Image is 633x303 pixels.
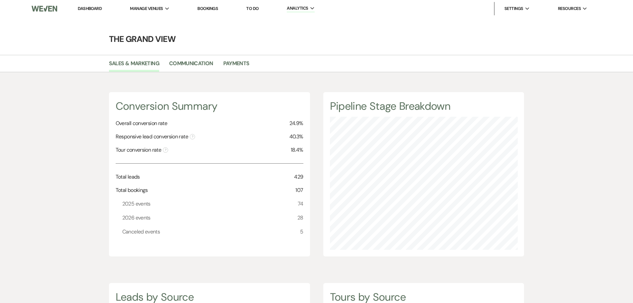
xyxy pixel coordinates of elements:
[295,186,303,194] span: 107
[122,200,151,208] span: 2025 events
[298,200,303,208] span: 74
[169,59,213,72] a: Communication
[197,6,218,11] a: Bookings
[289,119,303,127] span: 24.9%
[116,99,303,114] h4: Conversion Summary
[116,133,195,141] span: Responsive lead conversion rate
[223,59,250,72] a: Payments
[289,133,303,141] span: 40.3%
[116,119,167,127] span: Overall conversion rate
[130,5,163,12] span: Manage Venues
[77,33,556,45] h4: The Grand View
[504,5,523,12] span: Settings
[32,2,57,16] img: Weven Logo
[558,5,581,12] span: Resources
[163,147,168,153] span: ?
[122,227,160,236] span: Canceled events
[294,173,303,181] span: 429
[190,134,195,139] span: ?
[78,6,102,11] a: Dashboard
[300,227,303,236] span: 5
[122,214,151,222] span: 2026 events
[246,6,259,11] a: To Do
[330,99,518,114] h4: Pipeline Stage Breakdown
[287,5,308,12] span: Analytics
[116,186,148,194] span: Total bookings
[109,59,159,72] a: Sales & Marketing
[297,214,303,222] span: 28
[116,173,140,181] span: Total leads
[116,146,168,154] span: Tour conversion rate
[291,146,303,154] span: 18.4%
